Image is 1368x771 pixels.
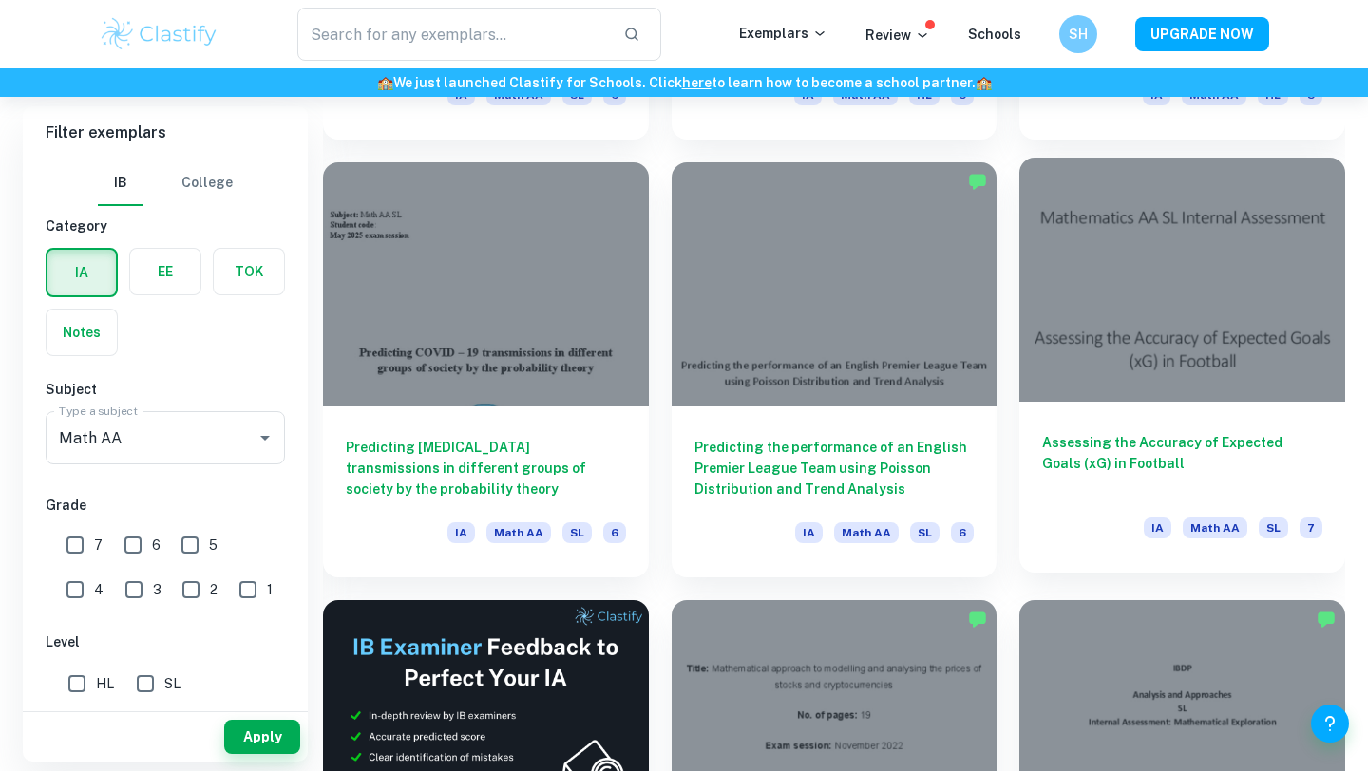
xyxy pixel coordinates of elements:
[1300,517,1322,538] span: 7
[1259,517,1288,538] span: SL
[214,249,284,294] button: TOK
[968,610,987,629] img: Marked
[346,437,626,499] h6: Predicting [MEDICAL_DATA] transmissions in different groups of society by the probability theory
[968,27,1021,42] a: Schools
[562,522,592,543] span: SL
[96,673,114,694] span: HL
[951,522,974,543] span: 6
[46,631,285,652] h6: Level
[130,249,200,294] button: EE
[672,162,997,577] a: Predicting the performance of an English Premier League Team using Poisson Distribution and Trend...
[99,15,219,53] img: Clastify logo
[209,535,218,555] span: 5
[1311,705,1349,743] button: Help and Feedback
[1059,15,1097,53] button: SH
[46,216,285,236] h6: Category
[94,579,104,600] span: 4
[834,522,899,543] span: Math AA
[377,75,393,90] span: 🏫
[1183,517,1247,538] span: Math AA
[46,379,285,400] h6: Subject
[865,25,930,46] p: Review
[1068,24,1090,45] h6: SH
[47,310,117,355] button: Notes
[976,75,992,90] span: 🏫
[153,579,161,600] span: 3
[4,72,1364,93] h6: We just launched Clastify for Schools. Click to learn how to become a school partner.
[59,403,138,419] label: Type a subject
[267,579,273,600] span: 1
[94,535,103,555] span: 7
[603,522,626,543] span: 6
[1135,17,1269,51] button: UPGRADE NOW
[1042,432,1322,495] h6: Assessing the Accuracy of Expected Goals (xG) in Football
[910,522,940,543] span: SL
[47,250,116,295] button: IA
[1317,610,1336,629] img: Marked
[297,8,608,61] input: Search for any exemplars...
[968,172,987,191] img: Marked
[252,424,278,451] button: Open
[224,720,300,754] button: Apply
[1144,517,1171,538] span: IA
[98,160,233,206] div: Filter type choice
[739,23,827,44] p: Exemplars
[152,535,161,555] span: 6
[694,437,975,499] h6: Predicting the performance of an English Premier League Team using Poisson Distribution and Trend...
[23,106,308,160] h6: Filter exemplars
[181,160,233,206] button: College
[164,673,180,694] span: SL
[46,495,285,516] h6: Grade
[795,522,823,543] span: IA
[98,160,143,206] button: IB
[447,522,475,543] span: IA
[1019,162,1345,577] a: Assessing the Accuracy of Expected Goals (xG) in FootballIAMath AASL7
[210,579,218,600] span: 2
[323,162,649,577] a: Predicting [MEDICAL_DATA] transmissions in different groups of society by the probability theoryI...
[486,522,551,543] span: Math AA
[682,75,712,90] a: here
